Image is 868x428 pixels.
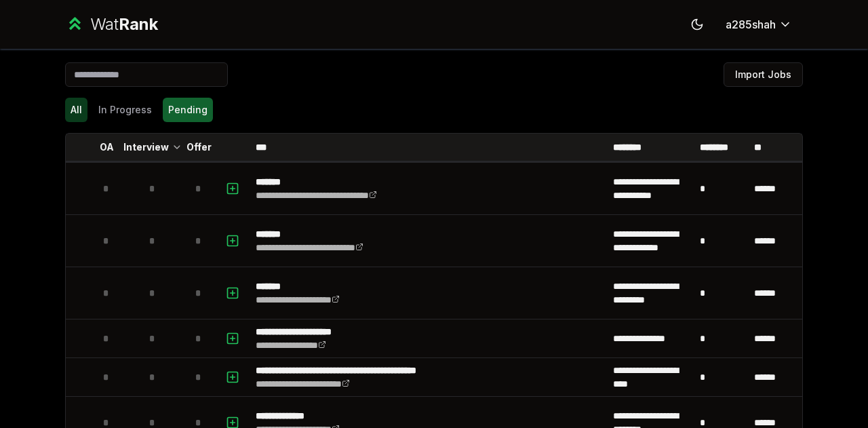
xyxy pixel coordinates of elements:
[100,140,114,154] p: OA
[726,16,776,33] span: a285shah
[163,98,213,122] button: Pending
[715,12,803,37] button: a285shah
[724,62,803,87] button: Import Jobs
[119,14,158,34] span: Rank
[186,140,212,154] p: Offer
[93,98,157,122] button: In Progress
[65,98,87,122] button: All
[123,140,169,154] p: Interview
[90,14,158,35] div: Wat
[65,14,158,35] a: WatRank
